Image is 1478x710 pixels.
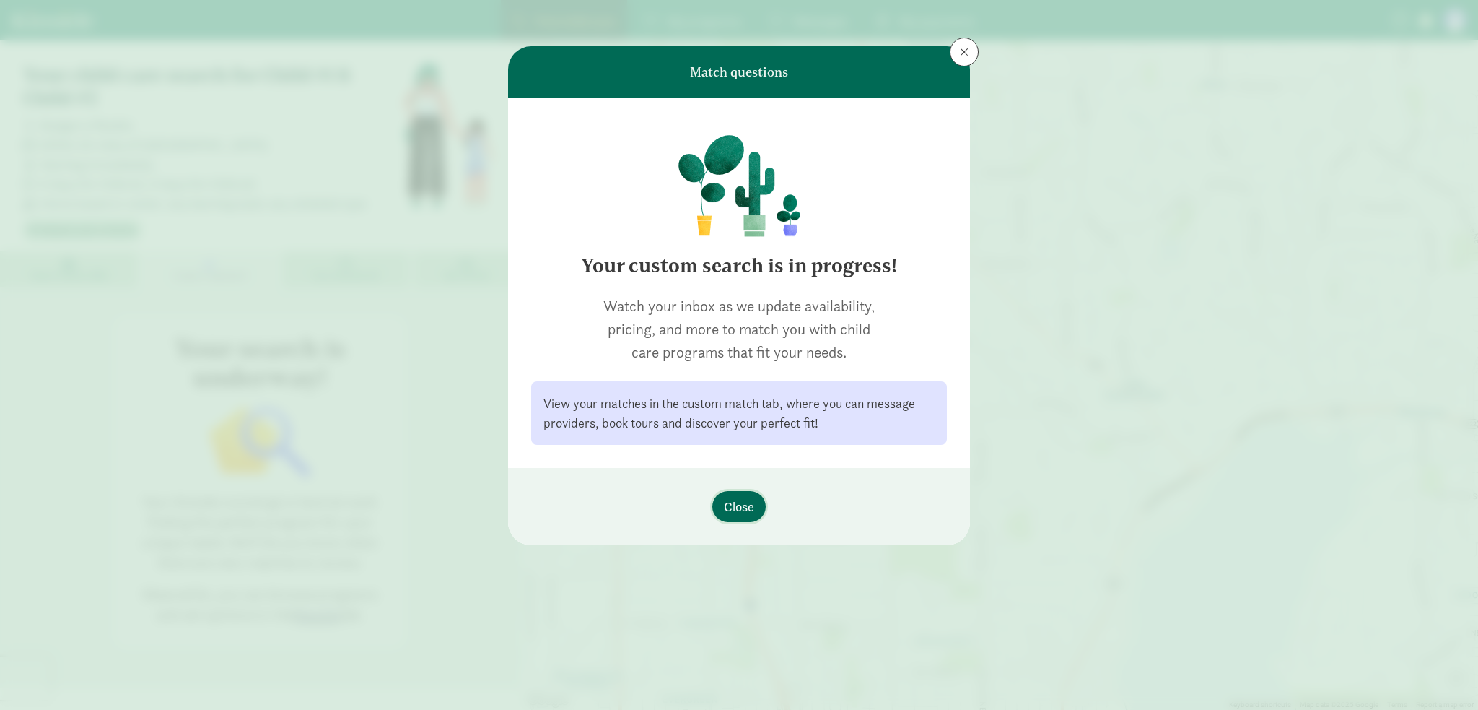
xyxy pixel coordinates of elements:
[593,295,884,364] p: Watch your inbox as we update availability, pricing, and more to match you with child care progra...
[690,65,788,79] h6: Match questions
[531,254,947,277] h4: Your custom search is in progress!
[543,394,935,433] div: View your matches in the custom match tab, where you can message providers, book tours and discov...
[724,497,754,516] span: Close
[712,491,766,522] button: Close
